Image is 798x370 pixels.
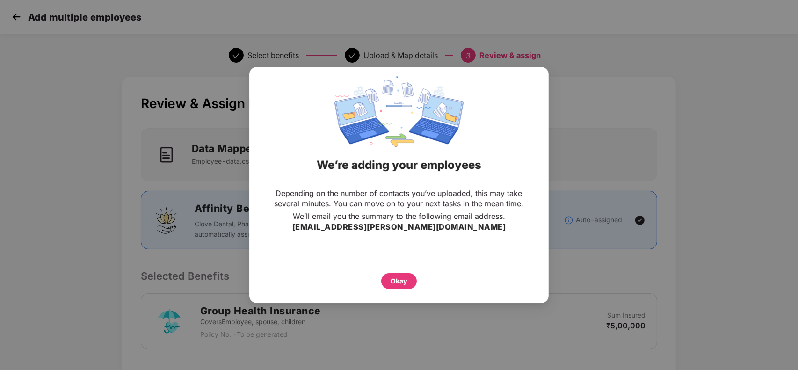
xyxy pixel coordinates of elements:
[293,211,505,221] p: We’ll email you the summary to the following email address.
[261,147,537,183] div: We’re adding your employees
[292,221,506,233] h3: [EMAIL_ADDRESS][PERSON_NAME][DOMAIN_NAME]
[334,76,464,147] img: svg+xml;base64,PHN2ZyBpZD0iRGF0YV9zeW5jaW5nIiB4bWxucz0iaHR0cDovL3d3dy53My5vcmcvMjAwMC9zdmciIHdpZH...
[268,188,530,209] p: Depending on the number of contacts you’ve uploaded, this may take several minutes. You can move ...
[391,276,407,286] div: Okay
